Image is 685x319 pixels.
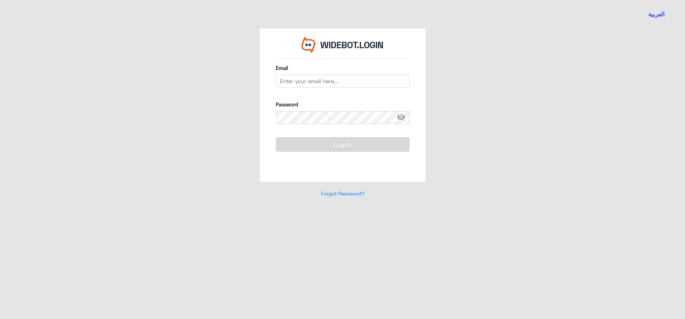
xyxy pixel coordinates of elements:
[301,36,315,53] img: Widebot Logo
[320,38,384,52] p: WIDEBOT.LOGIN
[648,10,665,19] button: العربية
[397,111,410,124] span: visibility_off
[276,137,410,151] button: Log In
[276,64,410,72] label: Email
[276,75,410,88] input: Enter your email here...
[644,5,669,23] a: SWITCHLANG
[321,190,364,196] a: Forgot Password?
[276,101,410,108] label: Password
